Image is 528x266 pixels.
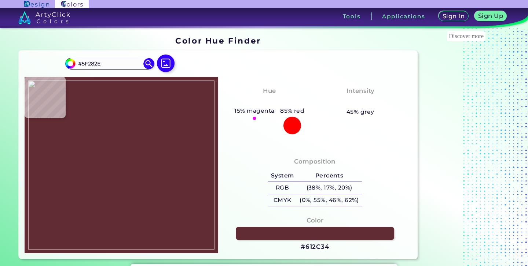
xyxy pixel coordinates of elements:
h5: (38%, 17%, 20%) [297,182,362,194]
h5: Sign Up [479,13,502,19]
h5: CMYK [268,194,297,206]
h5: Sign In [443,14,464,19]
img: d06dc066-9468-44b2-b43d-8aa9a76abfaf [28,80,214,250]
h5: (0%, 55%, 46%, 62%) [297,194,362,206]
h5: RGB [268,182,297,194]
h4: Composition [294,156,335,167]
h4: Color [307,215,323,226]
h5: Percents [297,170,362,182]
h5: 45% grey [346,107,374,117]
img: ArtyClick Design logo [24,1,49,8]
h1: Color Hue Finder [175,35,261,46]
h3: Pinkish Red [245,97,293,106]
a: Sign Up [476,12,505,21]
a: Sign In [440,12,467,21]
h5: 15% magenta [232,106,278,116]
h5: System [268,170,297,182]
h3: #612C34 [301,243,329,251]
h3: Tools [343,14,361,19]
img: logo_artyclick_colors_white.svg [18,11,70,24]
h4: Hue [263,86,276,96]
img: icon search [143,58,154,69]
h4: Intensity [346,86,374,96]
div: These are topics related to the article that might interest you [447,31,485,41]
input: type color.. [76,59,144,68]
h3: Medium [343,97,378,106]
h5: 85% red [277,106,307,116]
h3: Applications [382,14,425,19]
img: icon picture [157,55,175,72]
